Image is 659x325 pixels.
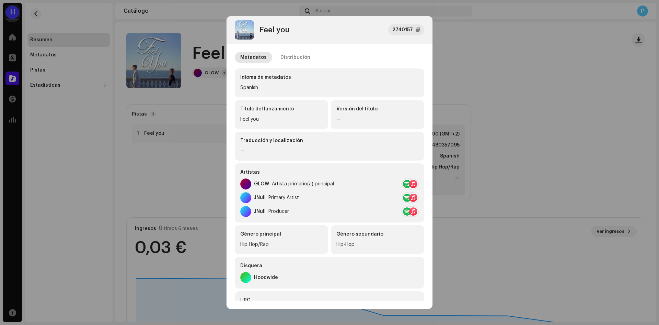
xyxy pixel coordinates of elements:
div: Artistas [240,169,419,176]
div: Versión del título [336,106,419,112]
div: Feel you [240,115,323,123]
div: Traducción y localización [240,137,419,144]
div: Idioma de metadatos [240,74,419,81]
div: JNull [254,209,266,214]
div: — [240,147,419,155]
div: Género secundario [336,231,419,238]
div: Título del lanzamiento [240,106,323,112]
div: Hip Hop/Rap [240,240,323,249]
div: Hoodwide [254,275,278,280]
div: — [336,115,419,123]
div: GLOW [254,181,269,187]
img: 1b1f568d-2ed9-4df4-a6c2-fc9a57277581 [235,20,254,40]
div: Primary Artist [268,195,299,201]
div: Spanish [240,84,419,92]
div: JNull [254,195,266,201]
div: Hip-Hop [336,240,419,249]
div: Disquera [240,262,419,269]
div: Distribución [280,52,310,63]
div: Producer [268,209,289,214]
div: Artista primario(a) principal [272,181,334,187]
div: Metadatos [240,52,267,63]
div: UPC [240,297,419,304]
div: 2740157 [392,26,413,34]
div: Género principal [240,231,323,238]
div: Feel you [259,26,290,34]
